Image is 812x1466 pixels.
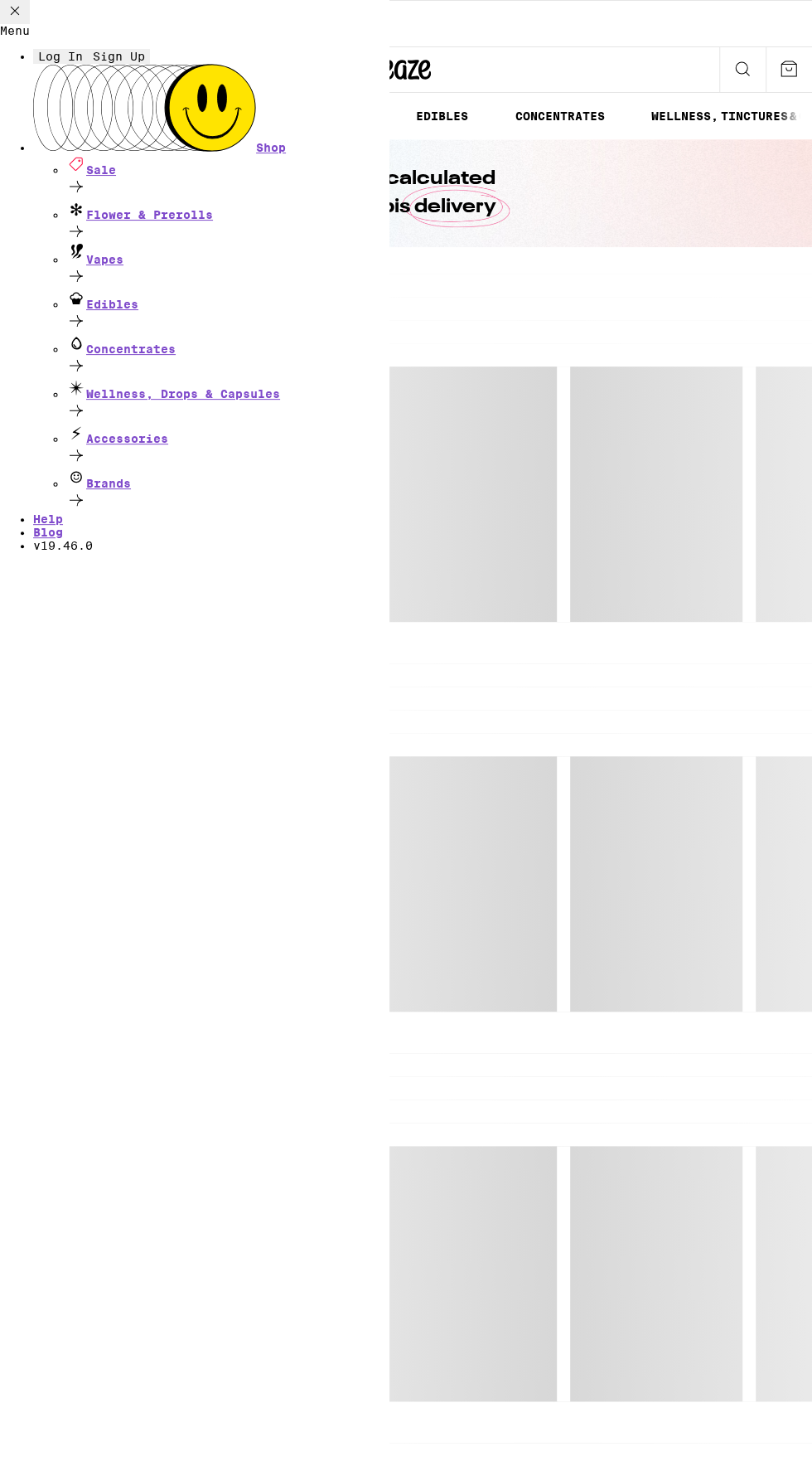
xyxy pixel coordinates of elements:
div: Wellness, Drops & Capsules [66,378,389,400]
a: Vapes [66,244,389,289]
button: Log In [33,49,88,64]
div: Vapes [66,244,389,266]
span: Sign Up [93,50,145,63]
div: Brands [66,468,389,490]
a: Accessories [66,423,389,468]
a: Concentrates [66,333,389,378]
div: Sale [66,154,389,177]
a: Edibles [66,289,389,333]
div: Edibles [66,289,389,311]
span: Log In [38,50,83,63]
a: Wellness, Drops & Capsules [66,378,389,423]
a: Sale [66,154,389,199]
a: Blog [33,526,389,539]
div: Accessories [66,423,389,445]
a: Shop [33,64,389,154]
a: Brands [66,468,389,512]
span: v 19.46.0 [33,539,93,552]
a: Help [33,512,63,526]
button: Sign Up [88,49,150,64]
div: Flower & Prerolls [66,199,389,221]
div: Concentrates [66,333,389,356]
a: Flower & Prerolls [66,199,389,244]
